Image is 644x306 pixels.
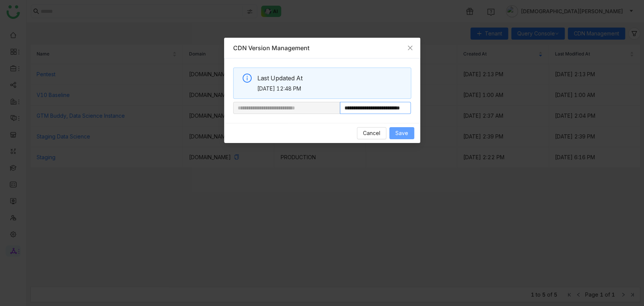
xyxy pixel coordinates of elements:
button: Save [389,127,414,139]
span: [DATE] 12:48 PM [257,85,405,93]
span: Cancel [363,129,380,137]
span: Last Updated At [257,74,405,83]
button: Cancel [357,127,386,139]
button: Close [400,38,420,58]
span: Save [395,129,408,137]
div: CDN Version Management [233,44,411,52]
